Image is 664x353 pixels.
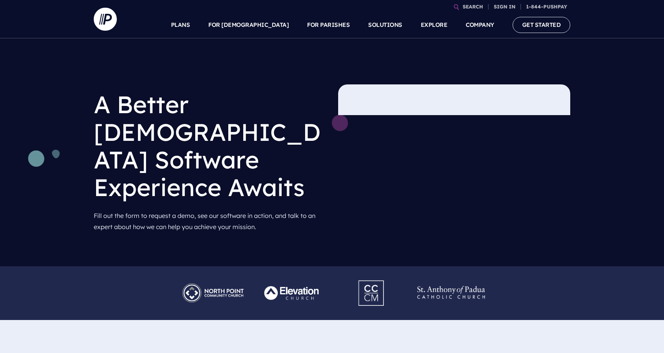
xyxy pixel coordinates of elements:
a: FOR [DEMOGRAPHIC_DATA] [208,12,289,38]
a: SOLUTIONS [368,12,402,38]
a: PLANS [171,12,190,38]
a: FOR PARISHES [307,12,350,38]
picture: Pushpay_Logo__Elevation [252,279,332,286]
a: EXPLORE [421,12,448,38]
a: COMPANY [466,12,494,38]
a: GET STARTED [513,17,571,33]
picture: Pushpay_Logo__CCM [344,275,399,283]
picture: Pushpay_Logo__StAnthony [412,279,491,286]
picture: Pushpay_Logo__NorthPoint [173,279,253,286]
h1: A Better [DEMOGRAPHIC_DATA] Software Experience Awaits [94,84,326,207]
p: Fill out the form to request a demo, see our software in action, and talk to an expert about how ... [94,207,326,236]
